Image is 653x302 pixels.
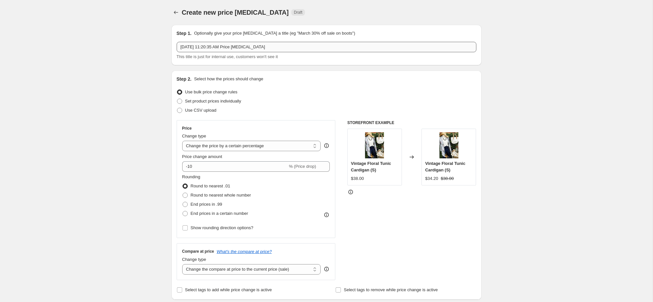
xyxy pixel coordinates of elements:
span: Set product prices individually [185,99,241,103]
input: -15 [182,161,288,172]
span: End prices in .99 [191,202,222,207]
span: Change type [182,257,206,262]
p: Select how the prices should change [194,76,263,82]
span: End prices in a certain number [191,211,248,216]
button: Price change jobs [171,8,181,17]
span: Round to nearest whole number [191,193,251,198]
strike: $38.00 [441,175,454,182]
span: Price change amount [182,154,222,159]
span: Use bulk price change rules [185,89,237,94]
span: Round to nearest .01 [191,183,230,188]
span: Select tags to add while price change is active [185,287,272,292]
img: Screen-Shot-2019-08-15-at-1.43.26-PM-317141_80x.png [361,132,388,158]
span: Vintage Floral Tunic Cardigan (S) [351,161,391,172]
span: This title is just for internal use, customers won't see it [177,54,278,59]
div: $34.20 [425,175,438,182]
h3: Compare at price [182,249,214,254]
p: Optionally give your price [MEDICAL_DATA] a title (eg "March 30% off sale on boots") [194,30,355,37]
span: Select tags to remove while price change is active [344,287,438,292]
span: Draft [294,10,302,15]
div: help [323,266,330,272]
span: Create new price [MEDICAL_DATA] [182,9,289,16]
span: Use CSV upload [185,108,216,113]
h6: STOREFRONT EXAMPLE [347,120,476,125]
button: What's the compare at price? [217,249,272,254]
div: help [323,142,330,149]
h3: Price [182,126,192,131]
img: Screen-Shot-2019-08-15-at-1.43.26-PM-317141_80x.png [436,132,462,158]
span: Rounding [182,174,200,179]
span: Change type [182,134,206,138]
h2: Step 2. [177,76,192,82]
div: $38.00 [351,175,364,182]
span: Show rounding direction options? [191,225,253,230]
span: % (Price drop) [289,164,316,169]
span: Vintage Floral Tunic Cardigan (S) [425,161,465,172]
input: 30% off holiday sale [177,42,476,52]
h2: Step 1. [177,30,192,37]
